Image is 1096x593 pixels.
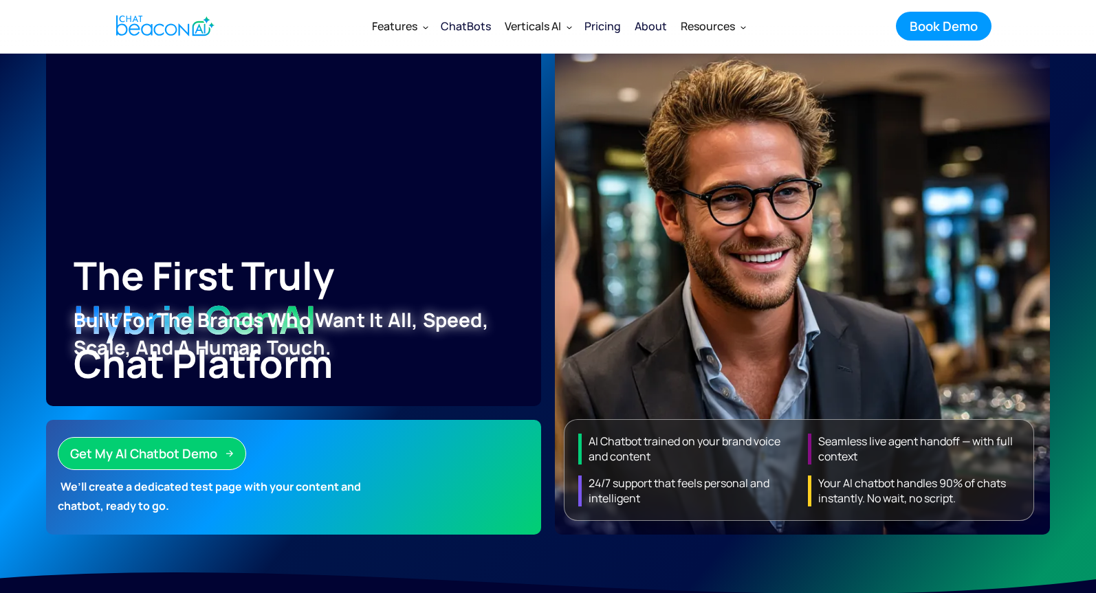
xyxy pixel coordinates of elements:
[628,8,674,44] a: About
[74,292,316,345] span: Hybrid GenAI
[578,475,797,506] div: 24/7 support that feels personal and intelligent
[635,16,667,36] div: About
[681,16,735,36] div: Resources
[578,434,797,465] div: AI Chatbot trained on your brand voice and content
[74,253,531,385] h1: The First Truly Chat Platform
[505,16,561,36] div: Verticals AI
[441,16,491,36] div: ChatBots
[567,24,572,30] img: Dropdown
[741,24,746,30] img: Dropdown
[58,477,361,515] strong: We’ll create a dedicated test page with your content and chatbot, ready to go.
[372,16,417,36] div: Features
[58,437,246,470] a: Get My AI Chatbot Demo
[808,434,1027,465] div: Seamless live agent handoff — with full context
[434,8,498,44] a: ChatBots
[808,475,1027,506] div: Your AI chatbot handles 90% of chats instantly. No wait, no script.
[910,17,978,35] div: Book Demo
[578,8,628,44] a: Pricing
[74,306,489,360] strong: Built for the brands who want it all, speed, scale, and a human touch.
[423,24,428,30] img: Dropdown
[896,12,991,41] a: Book Demo
[70,445,217,462] div: Get My AI Chatbot Demo
[584,16,621,36] div: Pricing
[226,449,234,458] img: Arrow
